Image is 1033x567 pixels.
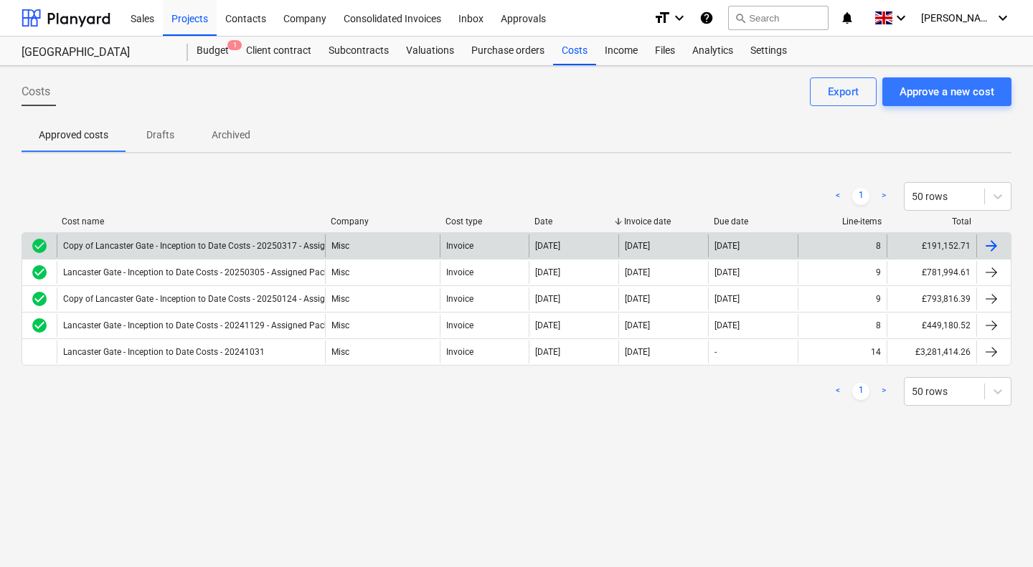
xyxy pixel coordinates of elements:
[39,128,108,143] p: Approved costs
[742,37,796,65] a: Settings
[22,45,171,60] div: [GEOGRAPHIC_DATA]
[22,83,50,100] span: Costs
[699,9,714,27] i: Knowledge base
[876,267,881,277] div: 9
[331,241,349,251] div: Misc
[887,234,976,257] div: £191,152.71
[143,128,177,143] p: Drafts
[714,347,717,357] div: -
[887,340,976,363] div: £3,281,414.26
[446,267,473,277] div: Invoice
[876,320,881,330] div: 8
[893,216,971,227] div: Total
[446,241,473,251] div: Invoice
[875,383,892,400] a: Next page
[728,6,829,30] button: Search
[994,9,1011,27] i: keyboard_arrow_down
[31,317,48,334] div: Invoice was approved
[463,37,553,65] a: Purchase orders
[446,347,473,357] div: Invoice
[446,294,473,304] div: Invoice
[535,347,560,357] div: [DATE]
[882,77,1011,106] button: Approve a new cost
[714,267,740,277] div: [DATE]
[331,347,349,357] div: Misc
[31,290,48,308] span: check_circle
[331,320,349,330] div: Misc
[535,267,560,277] div: [DATE]
[625,320,650,330] div: [DATE]
[596,37,646,65] a: Income
[875,188,892,205] a: Next page
[63,320,407,330] div: Lancaster Gate - Inception to Date Costs - 20241129 - Assigned Packages - SJ review.xlsx
[397,37,463,65] a: Valuations
[900,82,994,101] div: Approve a new cost
[320,37,397,65] a: Subcontracts
[714,320,740,330] div: [DATE]
[646,37,684,65] a: Files
[828,82,859,101] div: Export
[63,267,364,277] div: Lancaster Gate - Inception to Date Costs - 20250305 - Assigned Packages.xlsx
[63,294,413,304] div: Copy of Lancaster Gate - Inception to Date Costs - 20250124 - Assigned Packages - SJ.xlsx
[31,264,48,281] div: Invoice was approved
[553,37,596,65] a: Costs
[871,347,881,357] div: 14
[227,40,242,50] span: 1
[803,216,882,227] div: Line-items
[212,128,250,143] p: Archived
[624,216,702,227] div: Invoice date
[446,320,473,330] div: Invoice
[840,9,854,27] i: notifications
[654,9,671,27] i: format_size
[31,317,48,334] span: check_circle
[735,12,746,24] span: search
[887,261,976,284] div: £781,994.61
[921,12,993,24] span: [PERSON_NAME]
[331,216,434,227] div: Company
[534,216,613,227] div: Date
[237,37,320,65] a: Client contract
[671,9,688,27] i: keyboard_arrow_down
[961,498,1033,567] div: Chat Widget
[188,37,237,65] a: Budget1
[829,383,846,400] a: Previous page
[62,216,319,227] div: Cost name
[887,314,976,337] div: £449,180.52
[625,347,650,357] div: [DATE]
[625,294,650,304] div: [DATE]
[31,264,48,281] span: check_circle
[852,188,869,205] a: Page 1 is your current page
[445,216,524,227] div: Cost type
[535,320,560,330] div: [DATE]
[714,294,740,304] div: [DATE]
[625,267,650,277] div: [DATE]
[887,287,976,310] div: £793,816.39
[625,241,650,251] div: [DATE]
[714,216,792,227] div: Due date
[188,37,237,65] div: Budget
[31,290,48,308] div: Invoice was approved
[876,241,881,251] div: 8
[331,267,349,277] div: Misc
[892,9,910,27] i: keyboard_arrow_down
[331,294,349,304] div: Misc
[876,294,881,304] div: 9
[852,383,869,400] a: Page 1 is your current page
[535,294,560,304] div: [DATE]
[535,241,560,251] div: [DATE]
[684,37,742,65] a: Analytics
[63,241,397,251] div: Copy of Lancaster Gate - Inception to Date Costs - 20250317 - Assigned Packages.xlsx
[714,241,740,251] div: [DATE]
[810,77,877,106] button: Export
[31,237,48,254] span: check_circle
[31,237,48,254] div: Invoice was approved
